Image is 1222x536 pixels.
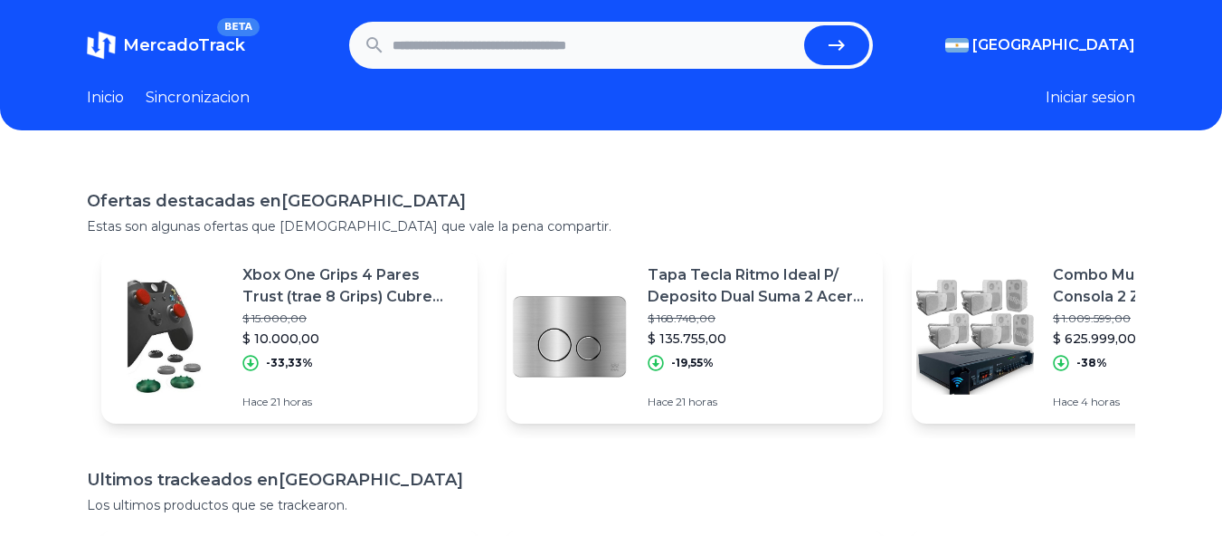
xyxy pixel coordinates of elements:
p: Tapa Tecla Ritmo Ideal P/ Deposito Dual Suma 2 Acero Inoxi [648,264,868,308]
p: $ 10.000,00 [242,330,463,348]
img: Argentina [945,38,969,53]
img: Featured image [912,273,1038,400]
a: Sincronizacion [146,87,250,109]
p: Estas son algunas ofertas que [DEMOGRAPHIC_DATA] que vale la pena compartir. [87,217,1135,235]
img: Featured image [507,273,633,400]
p: $ 168.748,00 [648,311,868,326]
button: Iniciar sesion [1046,87,1135,109]
p: $ 135.755,00 [648,330,868,348]
a: Featured imageXbox One Grips 4 Pares Trust (trae 8 Grips) Cubre Stick Caja$ 15.000,00$ 10.000,00-... [101,250,478,424]
span: [GEOGRAPHIC_DATA] [972,34,1135,56]
p: -19,55% [671,356,714,370]
p: Xbox One Grips 4 Pares Trust (trae 8 Grips) Cubre Stick Caja [242,264,463,308]
p: $ 15.000,00 [242,311,463,326]
p: -33,33% [266,356,313,370]
p: Los ultimos productos que se trackearon. [87,496,1135,514]
h1: Ofertas destacadas en [GEOGRAPHIC_DATA] [87,188,1135,214]
img: Featured image [101,273,228,400]
a: Inicio [87,87,124,109]
span: MercadoTrack [123,35,245,55]
button: [GEOGRAPHIC_DATA] [945,34,1135,56]
span: BETA [217,18,260,36]
a: Featured imageTapa Tecla Ritmo Ideal P/ Deposito Dual Suma 2 Acero Inoxi$ 168.748,00$ 135.755,00-... [507,250,883,424]
p: Hace 21 horas [242,395,463,409]
p: -38% [1076,356,1107,370]
p: Hace 21 horas [648,395,868,409]
img: MercadoTrack [87,31,116,60]
a: MercadoTrackBETA [87,31,245,60]
h1: Ultimos trackeados en [GEOGRAPHIC_DATA] [87,467,1135,493]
